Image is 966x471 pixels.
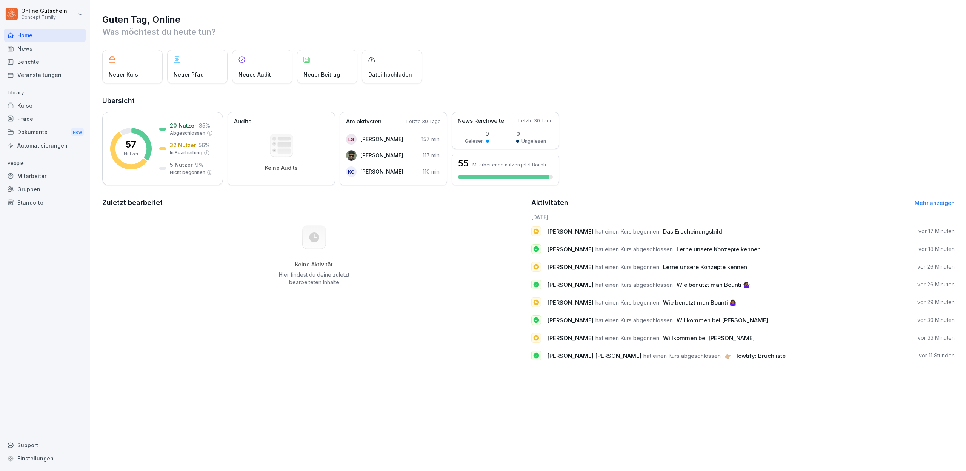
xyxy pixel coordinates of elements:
p: Hier findest du deine zuletzt bearbeiteten Inhalte [276,271,352,286]
span: hat einen Kurs begonnen [595,263,659,271]
p: Audits [234,117,251,126]
p: [PERSON_NAME] [360,135,403,143]
span: hat einen Kurs abgeschlossen [595,317,673,324]
p: [PERSON_NAME] [360,168,403,175]
span: [PERSON_NAME] [547,317,594,324]
div: Dokumente [4,125,86,139]
div: KG [346,166,357,177]
p: Nutzer [124,151,138,157]
p: Abgeschlossen [170,130,205,137]
a: Kurse [4,99,86,112]
img: mjsudl9gy282zcqwpsirb0zf.png [346,150,357,161]
span: Lerne unsere Konzepte kennen [677,246,761,253]
p: Neuer Kurs [109,71,138,78]
p: 57 [126,140,136,149]
span: Wie benutzt man Bounti 🤷🏾‍♀️ [663,299,737,306]
p: vor 33 Minuten [918,334,955,342]
p: vor 11 Stunden [919,352,955,359]
p: 0 [516,130,546,138]
p: vor 26 Minuten [917,263,955,271]
p: vor 30 Minuten [917,316,955,324]
a: Pfade [4,112,86,125]
p: Was möchtest du heute tun? [102,26,955,38]
span: Wie benutzt man Bounti 🤷🏾‍♀️ [677,281,750,288]
p: 0 [465,130,489,138]
p: vor 18 Minuten [918,245,955,253]
p: Letzte 30 Tage [518,117,553,124]
div: New [71,128,84,137]
a: Home [4,29,86,42]
a: Mitarbeiter [4,169,86,183]
p: Ungelesen [521,138,546,145]
div: Gruppen [4,183,86,196]
span: Willkommen bei [PERSON_NAME] [663,334,755,342]
span: hat einen Kurs abgeschlossen [595,246,673,253]
span: 👉🏼 Flowtify: Bruchliste [724,352,786,359]
a: Veranstaltungen [4,68,86,82]
a: Berichte [4,55,86,68]
span: Lerne unsere Konzepte kennen [663,263,747,271]
span: [PERSON_NAME] [547,281,594,288]
p: News Reichweite [458,117,504,125]
a: Mehr anzeigen [915,200,955,206]
p: Letzte 30 Tage [406,118,441,125]
p: 35 % [199,122,210,129]
h3: 55 [458,159,469,168]
p: Concept Family [21,15,67,20]
div: Support [4,439,86,452]
p: 157 min. [421,135,441,143]
span: Das Erscheinungsbild [663,228,722,235]
a: News [4,42,86,55]
h1: Guten Tag, Online [102,14,955,26]
p: Neues Audit [238,71,271,78]
p: 56 % [198,141,210,149]
p: Datei hochladen [368,71,412,78]
p: In Bearbeitung [170,149,202,156]
h2: Aktivitäten [531,197,568,208]
p: Gelesen [465,138,484,145]
p: Keine Audits [265,165,298,171]
h2: Zuletzt bearbeitet [102,197,526,208]
p: 5 Nutzer [170,161,193,169]
span: Willkommen bei [PERSON_NAME] [677,317,768,324]
p: 32 Nutzer [170,141,196,149]
span: hat einen Kurs begonnen [595,299,659,306]
p: 20 Nutzer [170,122,197,129]
p: Nicht begonnen [170,169,205,176]
p: Am aktivsten [346,117,381,126]
p: Neuer Pfad [174,71,204,78]
p: 117 min. [423,151,441,159]
div: LG [346,134,357,145]
p: [PERSON_NAME] [360,151,403,159]
p: Mitarbeitende nutzen jetzt Bounti [472,162,546,168]
p: People [4,157,86,169]
h2: Übersicht [102,95,955,106]
h5: Keine Aktivität [276,261,352,268]
span: hat einen Kurs begonnen [595,334,659,342]
a: Einstellungen [4,452,86,465]
p: vor 26 Minuten [917,281,955,288]
h6: [DATE] [531,213,955,221]
span: [PERSON_NAME] [PERSON_NAME] [547,352,641,359]
span: [PERSON_NAME] [547,228,594,235]
p: 9 % [195,161,203,169]
span: [PERSON_NAME] [547,263,594,271]
p: 110 min. [423,168,441,175]
span: hat einen Kurs abgeschlossen [595,281,673,288]
span: [PERSON_NAME] [547,299,594,306]
a: Automatisierungen [4,139,86,152]
a: DokumenteNew [4,125,86,139]
p: vor 29 Minuten [917,299,955,306]
a: Standorte [4,196,86,209]
p: Online Gutschein [21,8,67,14]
